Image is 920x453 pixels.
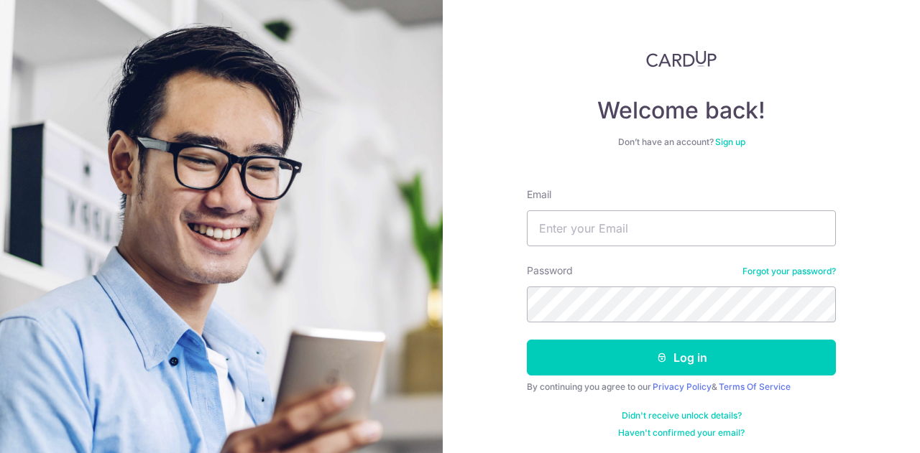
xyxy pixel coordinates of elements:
a: Didn't receive unlock details? [622,410,742,421]
div: By continuing you agree to our & [527,381,836,393]
a: Privacy Policy [653,381,712,392]
div: Don’t have an account? [527,136,836,148]
a: Forgot your password? [742,266,836,277]
img: CardUp Logo [646,50,717,67]
input: Enter your Email [527,210,836,246]
button: Log in [527,340,836,375]
label: Email [527,187,551,202]
a: Sign up [715,136,745,147]
h4: Welcome back! [527,96,836,125]
a: Haven't confirmed your email? [618,427,745,439]
label: Password [527,263,573,278]
a: Terms Of Service [719,381,791,392]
